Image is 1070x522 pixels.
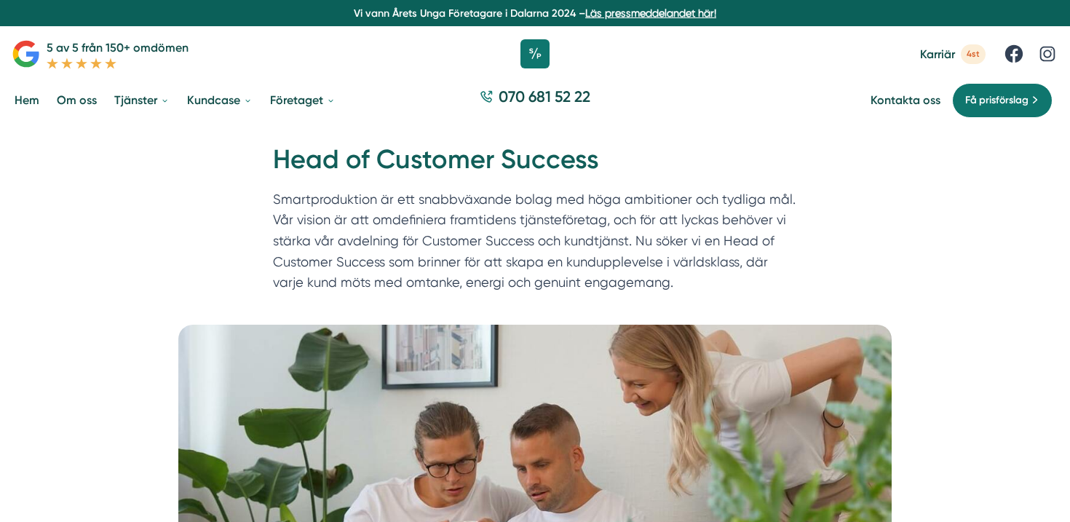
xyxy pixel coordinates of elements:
[499,86,590,107] span: 070 681 52 22
[54,82,100,119] a: Om oss
[6,6,1064,20] p: Vi vann Årets Unga Företagare i Dalarna 2024 –
[273,189,797,300] p: Smartproduktion är ett snabbväxande bolag med höga ambitioner och tydliga mål. Vår vision är att ...
[961,44,986,64] span: 4st
[184,82,255,119] a: Kundcase
[952,83,1053,118] a: Få prisförslag
[871,93,940,107] a: Kontakta oss
[267,82,338,119] a: Företaget
[920,47,955,61] span: Karriär
[920,44,986,64] a: Karriär 4st
[474,86,596,114] a: 070 681 52 22
[965,92,1029,108] span: Få prisförslag
[47,39,189,57] p: 5 av 5 från 150+ omdömen
[273,142,797,189] h1: Head of Customer Success
[111,82,173,119] a: Tjänster
[585,7,716,19] a: Läs pressmeddelandet här!
[12,82,42,119] a: Hem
